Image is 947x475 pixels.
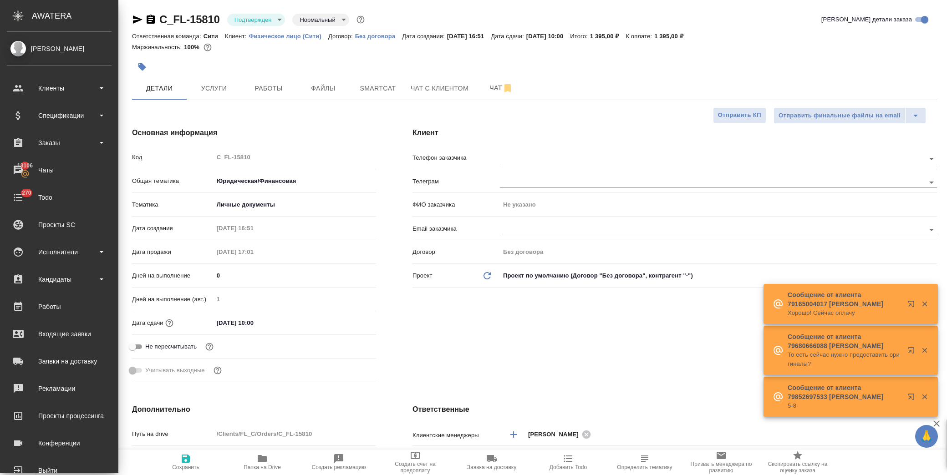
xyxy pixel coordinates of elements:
[500,198,937,211] input: Пустое поле
[132,177,214,186] p: Общая тематика
[172,464,199,470] span: Сохранить
[356,83,400,94] span: Smartcat
[132,430,214,439] p: Путь на drive
[412,127,937,138] h4: Клиент
[214,316,293,329] input: ✎ Введи что-нибудь
[7,218,112,232] div: Проекты SC
[132,57,152,77] button: Добавить тэг
[132,44,184,51] p: Маржинальность:
[491,33,526,40] p: Дата сдачи:
[479,82,523,94] span: Чат
[132,271,214,280] p: Дней на выполнение
[528,429,594,440] div: [PERSON_NAME]
[412,271,433,280] p: Проект
[7,409,112,423] div: Проекты процессинга
[412,153,500,162] p: Телефон заказчика
[204,33,225,40] p: Сити
[132,14,143,25] button: Скопировать ссылку для ЯМессенджера
[355,32,402,40] a: Без договора
[300,450,377,475] button: Создать рекламацию
[713,107,766,123] button: Отправить КП
[132,33,204,40] p: Ответственная команда:
[355,33,402,40] p: Без договора
[328,33,355,40] p: Договор:
[132,404,376,415] h4: Дополнительно
[590,33,626,40] p: 1 395,00 ₽
[500,268,937,283] div: Проект по умолчанию (Договор "Без договора", контрагент "-")
[688,461,754,474] span: Призвать менеджера по развитию
[447,33,491,40] p: [DATE] 16:51
[7,109,112,122] div: Спецификации
[526,33,570,40] p: [DATE] 10:00
[214,222,293,235] input: Пустое поле
[412,200,500,209] p: ФИО заказчика
[7,136,112,150] div: Заказы
[626,33,654,40] p: К оплате:
[683,450,759,475] button: Призвать менеджера по развитию
[902,341,924,363] button: Открыть в новой вкладке
[788,350,901,369] p: То есть сейчас нужно предоставить оригиналы?
[192,83,236,94] span: Услуги
[132,224,214,233] p: Дата создания
[244,464,281,470] span: Папка на Drive
[355,14,367,25] button: Доп статусы указывают на важность/срочность заказа
[503,424,524,445] button: Добавить менеджера
[759,450,836,475] button: Скопировать ссылку на оценку заказа
[2,404,116,427] a: Проекты процессинга
[202,41,214,53] button: 0.00 RUB;
[214,427,376,440] input: Пустое поле
[788,383,901,401] p: Сообщение от клиента 79852697533 [PERSON_NAME]
[214,245,293,258] input: Пустое поле
[184,44,202,51] p: 100%
[132,295,214,304] p: Дней на выполнение (авт.)
[528,430,584,439] span: [PERSON_NAME]
[411,83,468,94] span: Чат с клиентом
[132,200,214,209] p: Тематика
[925,223,938,236] button: Open
[412,248,500,257] p: Договор
[2,377,116,400] a: Рекламации
[137,83,181,94] span: Детали
[227,14,285,26] div: Подтвержден
[224,450,300,475] button: Папка на Drive
[247,83,290,94] span: Работы
[902,295,924,317] button: Открыть в новой вкладке
[225,33,249,40] p: Клиент:
[606,450,683,475] button: Определить тематику
[774,107,926,124] div: split button
[654,33,690,40] p: 1 395,00 ₽
[788,308,901,318] p: Хорошо! Сейчас оплачу
[212,364,224,376] button: Выбери, если сб и вс нужно считать рабочими днями для выполнения заказа.
[249,33,328,40] p: Физическое лицо (Сити)
[148,450,224,475] button: Сохранить
[821,15,912,24] span: [PERSON_NAME] детали заказа
[788,290,901,308] p: Сообщение от клиента 79165004017 [PERSON_NAME]
[7,354,112,368] div: Заявки на доставку
[412,224,500,233] p: Email заказчика
[2,350,116,373] a: Заявки на доставку
[915,346,934,354] button: Закрыть
[412,177,500,186] p: Телеграм
[570,33,590,40] p: Итого:
[214,293,376,306] input: Пустое поле
[788,332,901,350] p: Сообщение от клиента 79680666088 [PERSON_NAME]
[214,269,376,282] input: ✎ Введи что-нибудь
[925,176,938,189] button: Open
[7,436,112,450] div: Конференции
[2,213,116,236] a: Проекты SC
[204,341,215,353] button: Включи, если не хочешь, чтобы указанная дата сдачи изменилась после переставления заказа в 'Подтв...
[132,127,376,138] h4: Основная информация
[145,366,205,375] span: Учитывать выходные
[145,342,197,351] span: Не пересчитывать
[145,14,156,25] button: Скопировать ссылку
[915,300,934,308] button: Закрыть
[7,81,112,95] div: Клиенты
[301,83,345,94] span: Файлы
[617,464,672,470] span: Определить тематику
[412,431,500,440] p: Клиентские менеджеры
[7,273,112,286] div: Кандидаты
[7,382,112,395] div: Рекламации
[214,173,376,189] div: Юридическая/Финансовая
[214,151,376,164] input: Пустое поле
[159,13,220,25] a: C_FL-15810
